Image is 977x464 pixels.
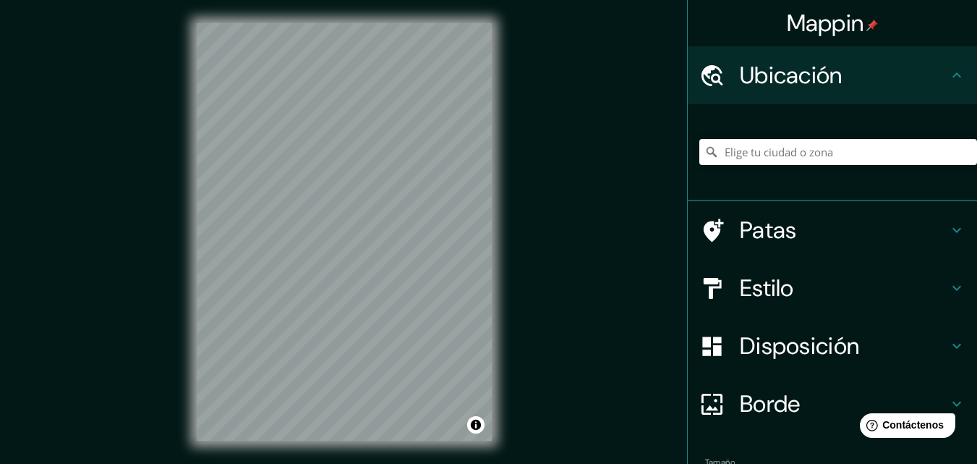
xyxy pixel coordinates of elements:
[740,331,859,361] font: Disposición
[688,375,977,433] div: Borde
[740,60,842,90] font: Ubicación
[688,259,977,317] div: Estilo
[866,20,878,31] img: pin-icon.png
[740,273,794,303] font: Estilo
[467,416,485,434] button: Activar o desactivar atribución
[197,23,492,441] canvas: Mapa
[787,8,864,38] font: Mappin
[688,201,977,259] div: Patas
[688,317,977,375] div: Disposición
[740,215,797,245] font: Patas
[848,408,961,448] iframe: Lanzador de widgets de ayuda
[699,139,977,165] input: Elige tu ciudad o zona
[740,389,801,419] font: Borde
[688,46,977,104] div: Ubicación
